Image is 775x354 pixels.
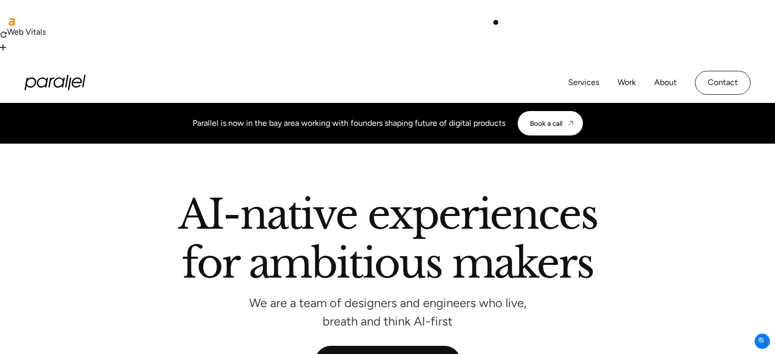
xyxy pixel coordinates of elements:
div: Book a call [530,119,563,127]
span: Web Vitals [7,27,46,37]
a: About [654,75,677,90]
h2: AI-native experiences for ambitious makers [97,195,678,288]
p: We are a team of designers and engineers who live, breath and think AI-first [235,298,541,325]
img: CTA arrow image [567,119,575,127]
span: 🔍 [755,334,770,349]
div: Parallel is now in the bay area working with founders shaping future of digital products [193,117,505,129]
a: Book a call [518,111,583,135]
a: Services [568,75,599,90]
a: Contact [695,71,751,95]
a: Work [618,75,636,90]
a: home [24,75,86,90]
